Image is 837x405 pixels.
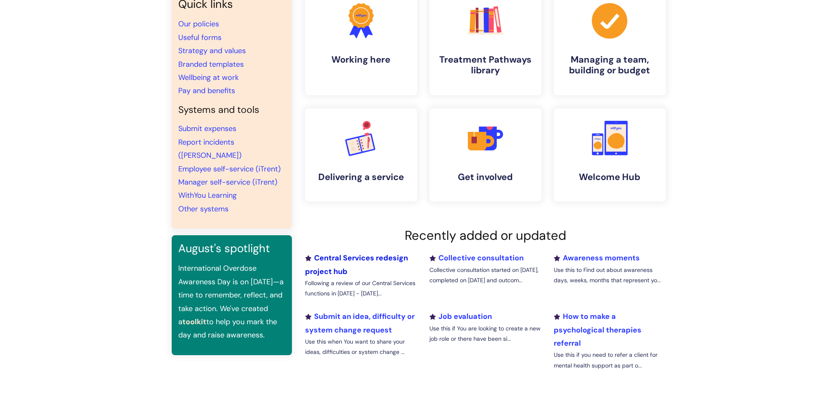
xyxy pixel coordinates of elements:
[178,73,239,82] a: Wellbeing at work
[553,265,665,286] p: Use this to Find out about awareness days, weeks, months that represent yo...
[436,54,535,76] h4: Treatment Pathways library
[178,164,281,174] a: Employee self-service (iTrent)
[178,33,221,42] a: Useful forms
[429,323,541,344] p: Use this if You are looking to create a new job role or there have been si...
[429,108,541,201] a: Get involved
[553,253,639,263] a: Awareness moments
[553,311,641,348] a: How to make a psychological therapies referral
[178,242,285,255] h3: August's spotlight
[305,108,417,201] a: Delivering a service
[436,172,535,183] h4: Get involved
[178,137,242,160] a: Report incidents ([PERSON_NAME])
[305,253,408,276] a: Central Services redesign project hub
[178,86,235,96] a: Pay and benefits
[305,311,415,335] a: Submit an idea, difficulty or system change request
[178,190,237,200] a: WithYou Learning
[554,108,666,201] a: Welcome Hub
[182,317,206,327] a: toolkit
[305,228,666,243] h2: Recently added or updated
[178,46,246,56] a: Strategy and values
[178,104,285,116] h4: Systems and tools
[178,124,236,133] a: Submit expenses
[312,172,410,183] h4: Delivering a service
[178,177,277,187] a: Manager self-service (iTrent)
[312,54,410,65] h4: Working here
[429,311,492,321] a: Job evaluation
[305,337,417,357] p: Use this when You want to share your ideas, difficulties or system change ...
[560,54,659,76] h4: Managing a team, building or budget
[429,253,523,263] a: Collective consultation
[305,278,417,299] p: Following a review of our Central Services functions in [DATE] - [DATE]...
[553,350,665,370] p: Use this if you need to refer a client for mental health support as part o...
[178,19,219,29] a: Our policies
[178,59,244,69] a: Branded templates
[560,172,659,183] h4: Welcome Hub
[429,265,541,286] p: Collective consultation started on [DATE], completed on [DATE] and outcom...
[178,204,228,214] a: Other systems
[178,262,285,342] p: International Overdose Awareness Day is on [DATE]—a time to remember, reflect, and take action. W...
